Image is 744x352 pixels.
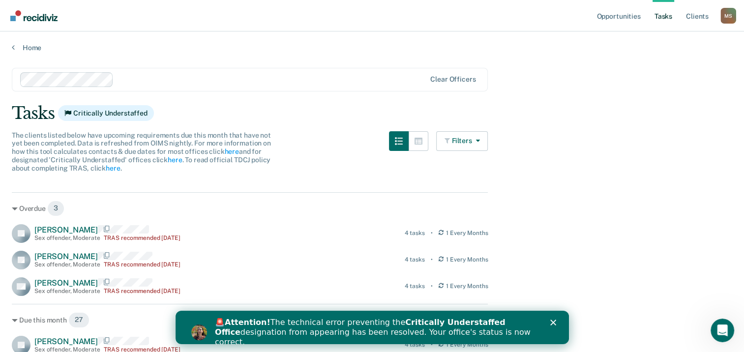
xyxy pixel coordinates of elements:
[431,256,433,263] div: •
[34,252,98,261] span: [PERSON_NAME]
[49,7,95,16] b: Attention!
[224,147,238,155] a: here
[436,131,488,151] button: Filters
[375,9,385,15] div: Close
[34,261,100,268] div: Sex offender , Moderate
[446,341,488,348] span: 1 Every Months
[168,156,182,164] a: here
[12,131,271,172] span: The clients listed below have upcoming requirements due this month that have not yet been complet...
[39,7,362,36] div: 🚨 The technical error preventing the designation from appearing has been resolved. Your office's ...
[106,164,120,172] a: here
[431,341,433,348] div: •
[47,201,64,216] span: 3
[176,311,569,344] iframe: Intercom live chat banner
[431,230,433,236] div: •
[58,105,154,121] span: Critically Understaffed
[68,312,89,328] span: 27
[12,201,488,216] div: Overdue 3
[446,256,488,263] span: 1 Every Months
[720,8,736,24] div: M S
[34,235,100,241] div: Sex offender , Moderate
[12,43,732,52] a: Home
[404,283,424,290] div: 4 tasks
[404,230,424,236] div: 4 tasks
[10,10,58,21] img: Recidiviz
[720,8,736,24] button: Profile dropdown button
[104,288,180,294] div: TRAS recommended [DATE]
[430,75,476,84] div: Clear officers
[34,278,98,288] span: [PERSON_NAME]
[104,261,180,268] div: TRAS recommended [DATE]
[404,341,424,348] div: 4 tasks
[446,283,488,290] span: 1 Every Months
[12,103,732,123] div: Tasks
[404,256,424,263] div: 4 tasks
[104,235,180,241] div: TRAS recommended [DATE]
[431,283,433,290] div: •
[34,337,98,346] span: [PERSON_NAME]
[39,7,330,26] b: Critically Understaffed Office
[34,288,100,294] div: Sex offender , Moderate
[711,319,734,342] iframe: Intercom live chat
[446,230,488,236] span: 1 Every Months
[12,312,488,328] div: Due this month 27
[34,225,98,235] span: [PERSON_NAME]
